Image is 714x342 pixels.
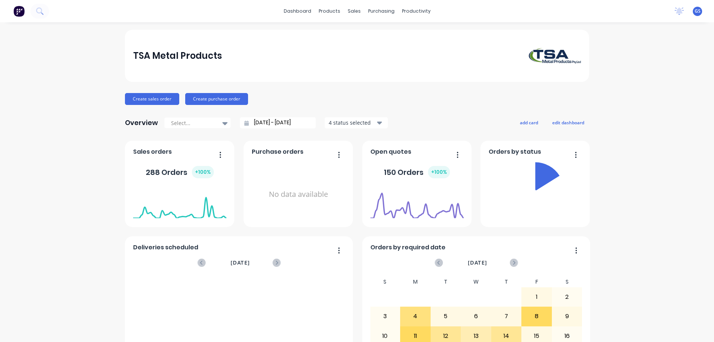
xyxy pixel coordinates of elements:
span: [DATE] [231,259,250,267]
div: T [431,277,461,287]
div: 8 [522,307,551,326]
div: + 100 % [428,166,450,178]
a: dashboard [280,6,315,17]
button: 4 status selected [325,117,388,128]
div: T [491,277,522,287]
span: Orders by status [489,147,541,156]
button: edit dashboard [547,118,589,127]
div: sales [344,6,364,17]
div: 7 [492,307,521,326]
span: Sales orders [133,147,172,156]
div: Overview [125,115,158,130]
div: 1 [522,288,551,306]
button: Create sales order [125,93,179,105]
div: 9 [552,307,582,326]
div: 2 [552,288,582,306]
div: No data available [252,159,345,230]
span: Purchase orders [252,147,303,156]
div: F [521,277,552,287]
div: purchasing [364,6,398,17]
div: M [400,277,431,287]
div: TSA Metal Products [133,48,222,63]
div: 3 [370,307,400,326]
div: 288 Orders [146,166,214,178]
div: + 100 % [192,166,214,178]
div: S [370,277,401,287]
span: GS [695,8,701,15]
span: Open quotes [370,147,411,156]
span: [DATE] [468,259,487,267]
button: add card [515,118,543,127]
div: S [552,277,582,287]
div: 4 status selected [329,119,376,127]
img: Factory [13,6,25,17]
div: 5 [431,307,461,326]
div: W [461,277,491,287]
div: productivity [398,6,434,17]
img: TSA Metal Products [529,48,581,64]
div: products [315,6,344,17]
div: 150 Orders [384,166,450,178]
span: Deliveries scheduled [133,243,198,252]
button: Create purchase order [185,93,248,105]
div: 6 [461,307,491,326]
div: 4 [401,307,430,326]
